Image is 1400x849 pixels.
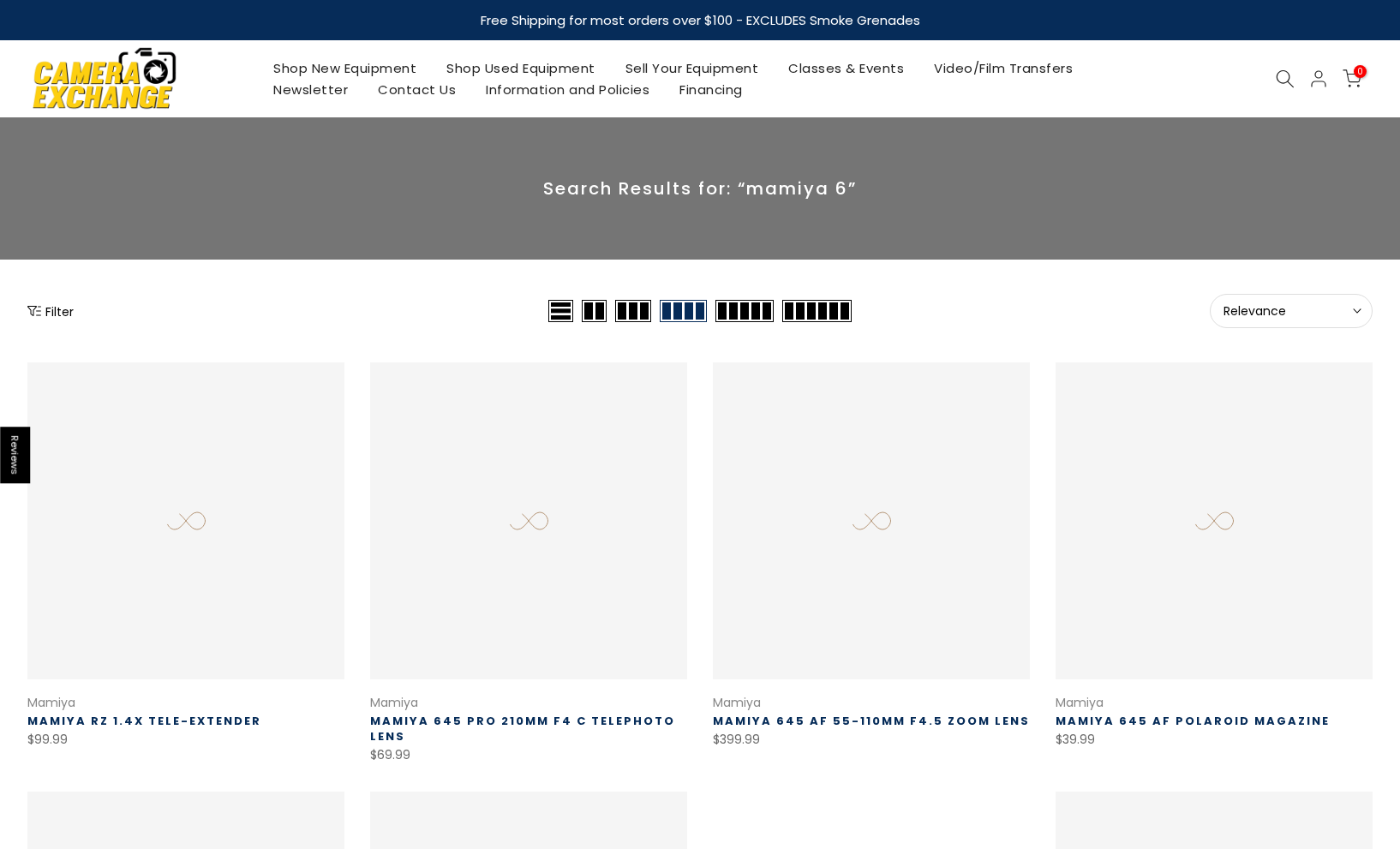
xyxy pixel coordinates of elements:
a: Financing [665,79,758,100]
a: Mamiya 645 AF Polaroid Magazine [1056,713,1330,729]
a: Mamiya 645 AF 55-110MM F4.5 Zoom Lens [713,713,1030,729]
a: 0 [1343,69,1361,88]
a: Classes & Events [774,57,919,79]
div: $69.99 [370,744,687,766]
span: 0 [1354,65,1367,78]
p: Search Results for: “mamiya 6” [27,177,1373,200]
a: Shop New Equipment [259,57,432,79]
a: Mamiya [1056,694,1104,711]
a: Video/Film Transfers [919,57,1088,79]
button: Relevance [1210,294,1373,328]
a: Mamiya [27,694,75,711]
a: Mamiya [370,694,418,711]
a: Information and Policies [471,79,665,100]
a: Newsletter [259,79,363,100]
a: Mamiya RZ 1.4X Tele-Extender [27,713,261,729]
span: Relevance [1224,303,1359,319]
a: Contact Us [363,79,471,100]
a: Sell Your Equipment [610,57,774,79]
a: Shop Used Equipment [432,57,611,79]
strong: Free Shipping for most orders over $100 - EXCLUDES Smoke Grenades [481,11,920,29]
div: $99.99 [27,729,344,750]
button: Show filters [27,302,74,320]
div: $39.99 [1056,729,1373,750]
a: Mamiya 645 Pro 210MM f4 C Telephoto Lens [370,713,675,744]
a: Mamiya [713,694,761,711]
div: $399.99 [713,729,1030,750]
